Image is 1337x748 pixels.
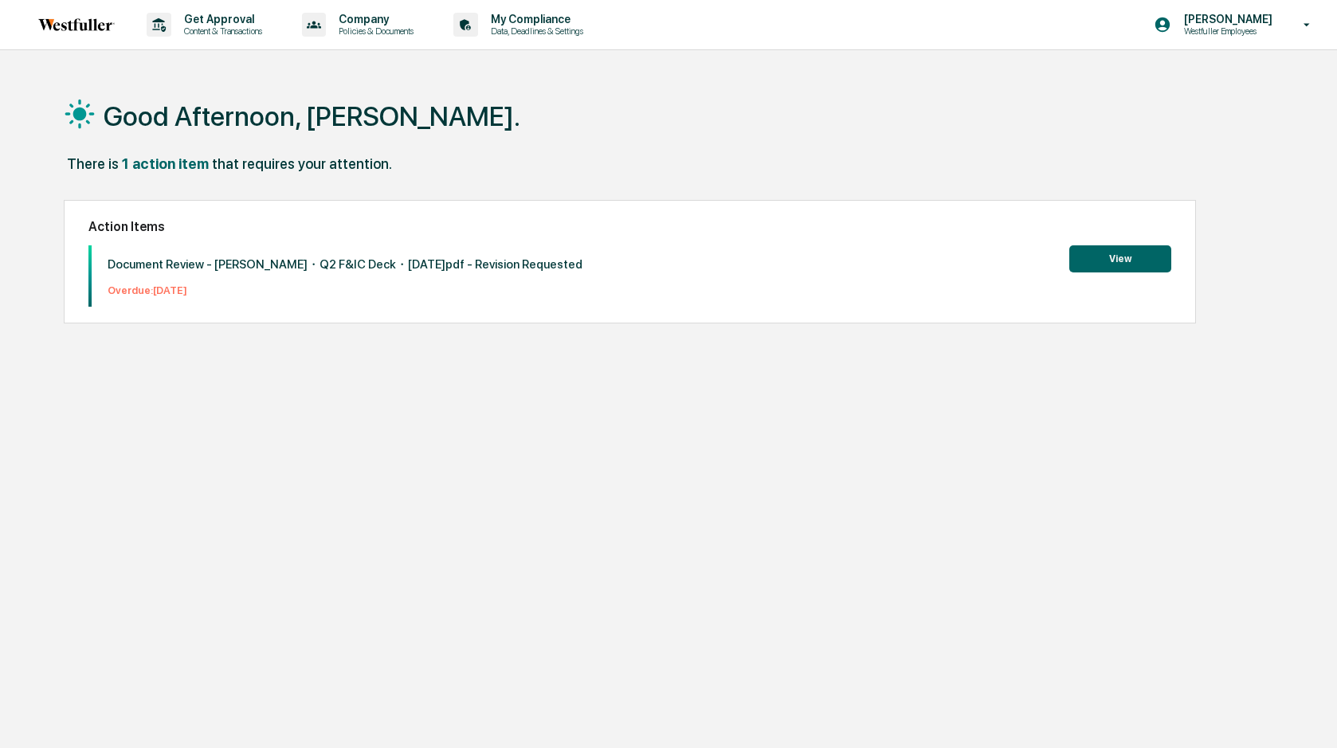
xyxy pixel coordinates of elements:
[122,155,209,172] div: 1 action item
[171,25,270,37] p: Content & Transactions
[326,25,421,37] p: Policies & Documents
[67,155,119,172] div: There is
[88,219,1171,234] h2: Action Items
[1171,13,1280,25] p: [PERSON_NAME]
[171,13,270,25] p: Get Approval
[1069,245,1171,272] button: View
[212,155,392,172] div: that requires your attention.
[478,13,591,25] p: My Compliance
[1069,250,1171,265] a: View
[108,257,582,272] p: Document Review - [PERSON_NAME]・Q2 F&IC Deck・[DATE]pdf - Revision Requested
[38,18,115,31] img: logo
[1171,25,1280,37] p: Westfuller Employees
[104,100,520,132] h1: Good Afternoon, [PERSON_NAME].
[478,25,591,37] p: Data, Deadlines & Settings
[108,284,582,296] p: Overdue: [DATE]
[326,13,421,25] p: Company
